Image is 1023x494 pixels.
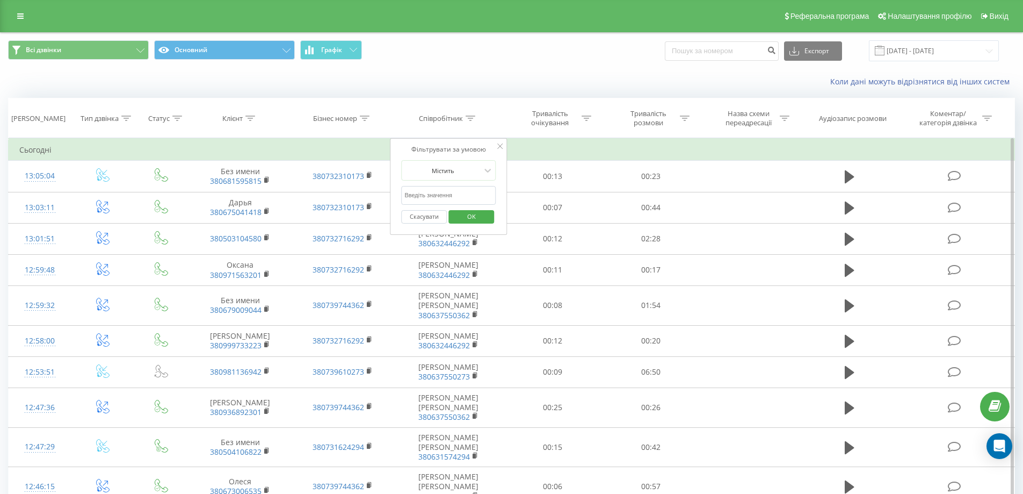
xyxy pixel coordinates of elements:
[521,109,579,127] div: Тривалість очікування
[418,270,470,280] a: 380632446292
[210,340,262,350] a: 380999733223
[321,46,342,54] span: Графік
[189,286,291,326] td: Без имени
[313,367,364,377] a: 380739610273
[8,40,149,60] button: Всі дзвінки
[210,270,262,280] a: 380971563201
[888,12,971,20] span: Налаштування профілю
[990,12,1009,20] span: Вихід
[154,40,295,60] button: Основний
[602,223,700,254] td: 02:28
[602,427,700,467] td: 00:42
[313,114,357,123] div: Бізнес номер
[189,161,291,192] td: Без имени
[189,388,291,428] td: [PERSON_NAME]
[11,114,66,123] div: [PERSON_NAME]
[222,114,243,123] div: Клієнт
[394,254,504,285] td: [PERSON_NAME]
[602,356,700,388] td: 06:50
[602,161,700,192] td: 00:23
[19,362,61,383] div: 12:53:51
[210,305,262,315] a: 380679009044
[19,331,61,352] div: 12:58:00
[504,325,602,356] td: 00:12
[210,207,262,217] a: 380675041418
[504,427,602,467] td: 00:15
[313,264,364,275] a: 380732716292
[148,114,170,123] div: Статус
[504,192,602,223] td: 00:07
[19,228,61,249] div: 13:01:51
[189,192,291,223] td: Дарья
[602,388,700,428] td: 00:26
[401,144,496,155] div: Фільтрувати за умовою
[210,447,262,457] a: 380504106822
[917,109,980,127] div: Коментар/категорія дзвінка
[313,300,364,310] a: 380739744362
[394,427,504,467] td: [PERSON_NAME] [PERSON_NAME]
[456,208,487,225] span: OK
[19,260,61,281] div: 12:59:48
[313,202,364,212] a: 380732310173
[504,254,602,285] td: 00:11
[9,139,1015,161] td: Сьогодні
[986,433,1012,459] div: Open Intercom Messenger
[26,46,61,54] span: Всі дзвінки
[19,166,61,187] div: 13:05:04
[504,161,602,192] td: 00:13
[394,388,504,428] td: [PERSON_NAME] [PERSON_NAME]
[313,481,364,491] a: 380739744362
[313,171,364,181] a: 380732310173
[819,114,887,123] div: Аудіозапис розмови
[504,223,602,254] td: 00:12
[19,397,61,418] div: 12:47:36
[790,12,869,20] span: Реферальна програма
[189,325,291,356] td: [PERSON_NAME]
[720,109,777,127] div: Назва схеми переадресації
[210,407,262,417] a: 380936892301
[418,310,470,320] a: 380637550362
[313,402,364,412] a: 380739744362
[418,452,470,462] a: 380631574294
[300,40,362,60] button: Графік
[448,210,494,224] button: OK
[784,41,842,61] button: Експорт
[504,286,602,326] td: 00:08
[830,76,1015,87] a: Коли дані можуть відрізнятися вiд інших систем
[602,254,700,285] td: 00:17
[401,186,496,205] input: Введіть значення
[504,388,602,428] td: 00:25
[602,325,700,356] td: 00:20
[394,223,504,254] td: [PERSON_NAME]
[394,325,504,356] td: [PERSON_NAME]
[665,41,779,61] input: Пошук за номером
[210,176,262,186] a: 380681595815
[313,233,364,244] a: 380732716292
[602,192,700,223] td: 00:44
[19,295,61,316] div: 12:59:32
[210,367,262,377] a: 380981136942
[313,335,364,346] a: 380732716292
[394,356,504,388] td: [PERSON_NAME]
[602,286,700,326] td: 01:54
[418,371,470,382] a: 380637550273
[418,238,470,248] a: 380632446292
[313,442,364,452] a: 380731624294
[19,436,61,457] div: 12:47:29
[620,109,677,127] div: Тривалість розмови
[189,254,291,285] td: Оксана
[419,114,463,123] div: Співробітник
[418,340,470,350] a: 380632446292
[504,356,602,388] td: 00:09
[81,114,119,123] div: Тип дзвінка
[418,412,470,422] a: 380637550362
[189,427,291,467] td: Без имени
[394,286,504,326] td: [PERSON_NAME] [PERSON_NAME]
[19,197,61,218] div: 13:03:11
[210,233,262,244] a: 380503104580
[401,210,447,224] button: Скасувати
